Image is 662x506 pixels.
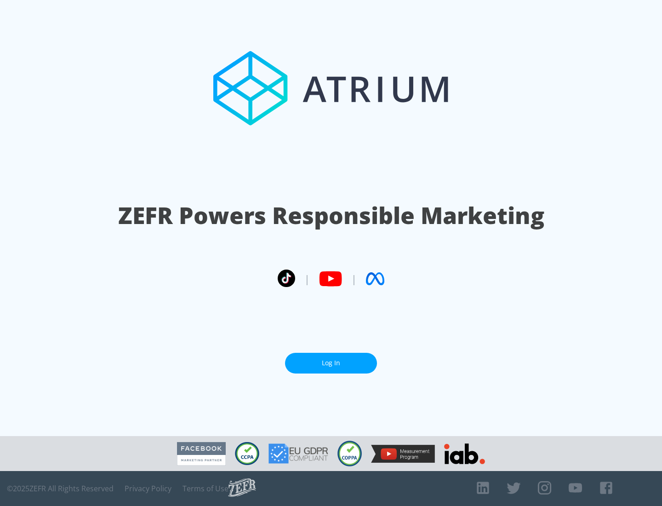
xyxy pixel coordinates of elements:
img: IAB [444,443,485,464]
img: YouTube Measurement Program [371,445,435,463]
h1: ZEFR Powers Responsible Marketing [118,200,544,231]
span: | [351,272,357,286]
a: Log In [285,353,377,374]
img: CCPA Compliant [235,442,259,465]
img: Facebook Marketing Partner [177,442,226,466]
img: COPPA Compliant [337,441,362,466]
a: Terms of Use [183,484,228,493]
img: GDPR Compliant [268,443,328,464]
a: Privacy Policy [125,484,171,493]
span: © 2025 ZEFR All Rights Reserved [7,484,114,493]
span: | [304,272,310,286]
